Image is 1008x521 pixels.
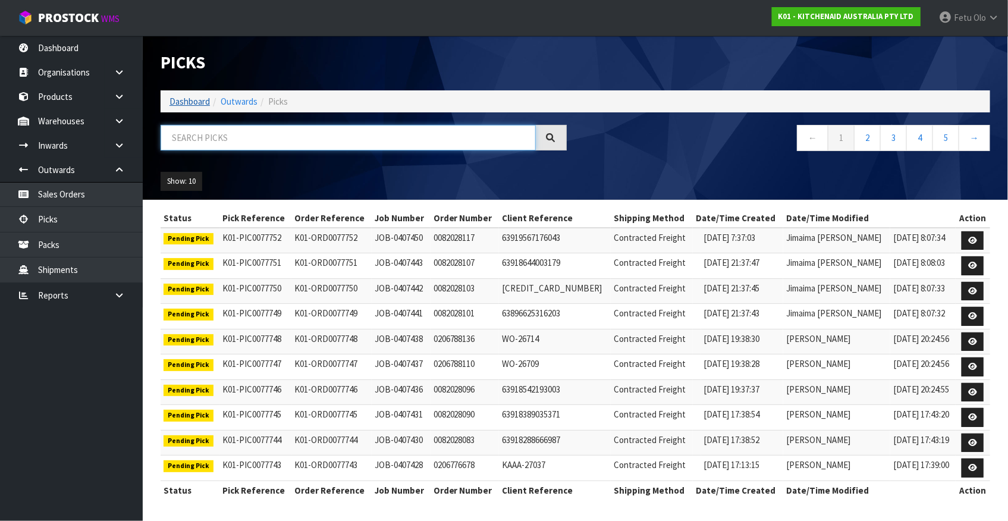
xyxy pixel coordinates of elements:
td: 0082028103 [431,278,499,304]
td: K01-ORD0077744 [291,430,372,456]
td: [DATE] 8:08:03 [890,253,956,279]
td: K01-ORD0077752 [291,228,372,253]
td: K01-ORD0077743 [291,456,372,481]
span: Picks [268,96,288,107]
th: Order Number [431,209,499,228]
td: [PERSON_NAME] [783,379,890,405]
td: [DATE] 19:38:28 [701,354,784,380]
span: Pending Pick [164,233,213,245]
td: JOB-0407430 [372,430,430,456]
td: [DATE] 20:24:56 [890,329,956,354]
td: 0082028090 [431,405,499,431]
nav: Page navigation [585,125,991,154]
td: K01-PIC0077749 [219,304,291,329]
td: [DATE] 20:24:56 [890,354,956,380]
td: 0206788136 [431,329,499,354]
span: Fetu [954,12,972,23]
th: Date/Time Created [693,481,783,500]
td: [PERSON_NAME] [783,405,890,431]
span: Contracted Freight [614,307,686,319]
span: Contracted Freight [614,283,686,294]
td: K01-PIC0077744 [219,430,291,456]
td: K01-ORD0077750 [291,278,372,304]
td: Jimaima [PERSON_NAME] [783,253,890,279]
td: 0206788110 [431,354,499,380]
td: 63918288666987 [499,430,611,456]
td: [DATE] 8:07:32 [890,304,956,329]
td: JOB-0407443 [372,253,430,279]
td: 63896625316203 [499,304,611,329]
td: 0082028083 [431,430,499,456]
button: Show: 10 [161,172,202,191]
td: K01-PIC0077750 [219,278,291,304]
th: Job Number [372,209,430,228]
h1: Picks [161,54,567,73]
a: 4 [906,125,933,150]
span: Pending Pick [164,460,213,472]
th: Order Reference [291,481,372,500]
a: 5 [932,125,959,150]
td: 63918542193003 [499,379,611,405]
td: [DATE] 8:07:33 [890,278,956,304]
a: 2 [854,125,881,150]
td: [PERSON_NAME] [783,456,890,481]
th: Date/Time Modified [783,481,955,500]
td: K01-ORD0077746 [291,379,372,405]
a: 1 [828,125,855,150]
td: [DATE] 19:37:37 [701,379,784,405]
span: Pending Pick [164,334,213,346]
td: [DATE] 17:38:54 [701,405,784,431]
td: [DATE] 20:24:55 [890,379,956,405]
td: [DATE] 19:38:30 [701,329,784,354]
td: 0082028107 [431,253,499,279]
td: [DATE] 17:43:20 [890,405,956,431]
td: K01-ORD0077745 [291,405,372,431]
span: Pending Pick [164,410,213,422]
td: K01-PIC0077751 [219,253,291,279]
th: Action [956,481,990,500]
td: Jimaima [PERSON_NAME] [783,304,890,329]
th: Shipping Method [611,209,693,228]
span: Contracted Freight [614,257,686,268]
td: 0206776678 [431,456,499,481]
span: Contracted Freight [614,358,686,369]
td: [DATE] 17:13:15 [701,456,784,481]
th: Date/Time Modified [783,209,955,228]
th: Date/Time Created [693,209,783,228]
td: 63919567176043 [499,228,611,253]
td: [DATE] 21:37:45 [701,278,784,304]
a: K01 - KITCHENAID AUSTRALIA PTY LTD [772,7,921,26]
span: Olo [974,12,986,23]
th: Order Number [431,481,499,500]
td: [DATE] 17:39:00 [890,456,956,481]
td: K01-PIC0077748 [219,329,291,354]
th: Job Number [372,481,430,500]
td: JOB-0407450 [372,228,430,253]
span: Pending Pick [164,258,213,270]
span: Pending Pick [164,284,213,296]
td: 0082028096 [431,379,499,405]
td: K01-PIC0077745 [219,405,291,431]
span: Contracted Freight [614,459,686,470]
td: JOB-0407441 [372,304,430,329]
td: KAAA-27037 [499,456,611,481]
td: WO-26714 [499,329,611,354]
span: Contracted Freight [614,333,686,344]
td: [DATE] 17:43:19 [890,430,956,456]
td: K01-PIC0077752 [219,228,291,253]
span: Contracted Freight [614,384,686,395]
a: 3 [880,125,907,150]
td: K01-ORD0077747 [291,354,372,380]
td: [DATE] 7:37:03 [701,228,784,253]
th: Client Reference [499,481,611,500]
span: Pending Pick [164,385,213,397]
td: JOB-0407442 [372,278,430,304]
td: [DATE] 17:38:52 [701,430,784,456]
span: ProStock [38,10,99,26]
td: JOB-0407428 [372,456,430,481]
span: Pending Pick [164,435,213,447]
td: K01-PIC0077747 [219,354,291,380]
td: WO-26709 [499,354,611,380]
a: → [959,125,990,150]
td: JOB-0407437 [372,354,430,380]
